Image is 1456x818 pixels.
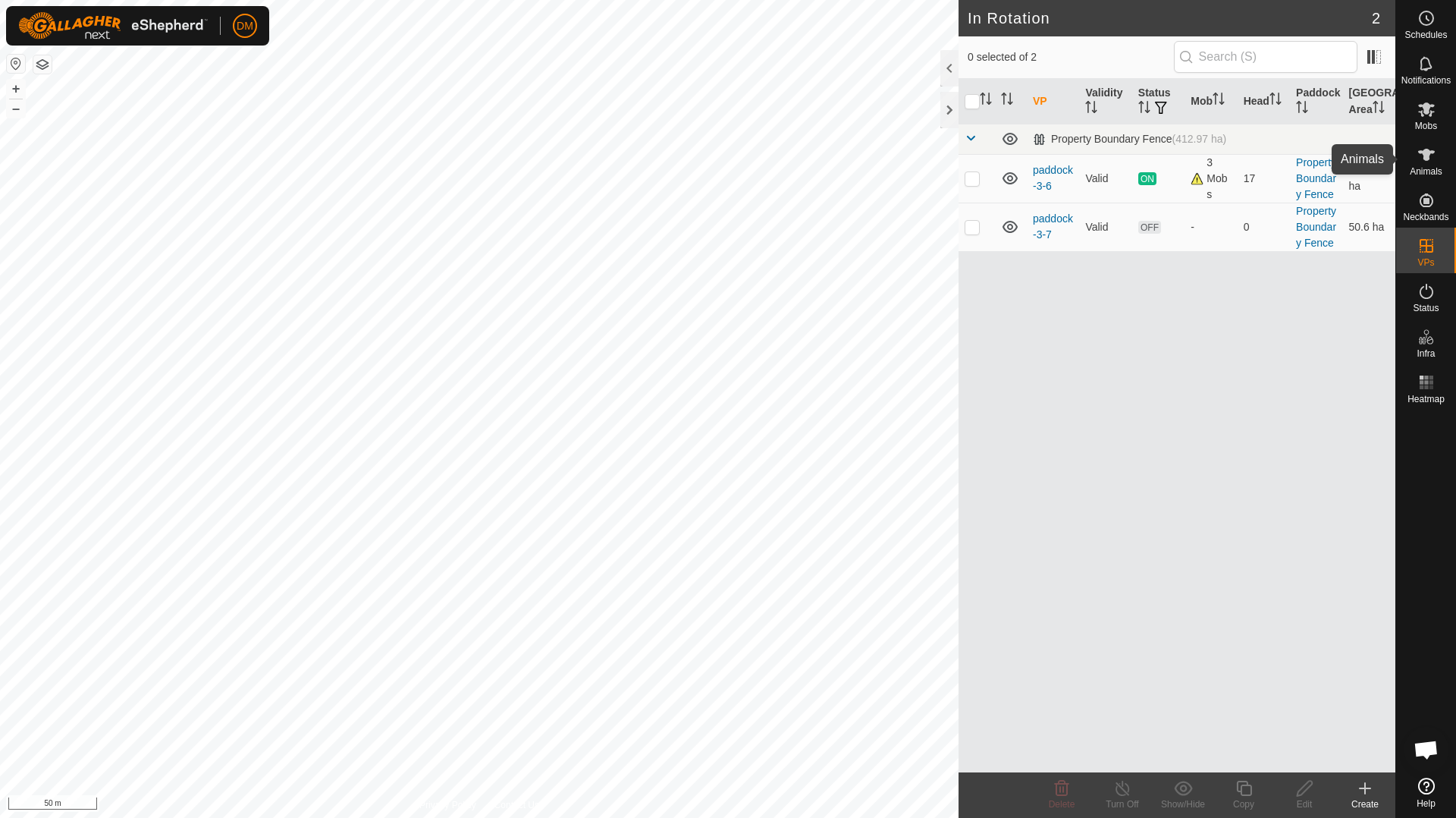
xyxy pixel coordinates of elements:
[1343,154,1395,203] td: 56.51 ha
[1373,103,1385,115] p-sorticon: Activate to sort
[494,798,539,812] a: Contact Us
[1274,798,1335,811] div: Edit
[1413,304,1439,313] span: Status
[1153,798,1213,811] div: Show/Hide
[18,12,208,39] img: Gallagher Logo
[1404,30,1447,39] span: Schedules
[1407,395,1445,404] span: Heatmap
[1396,772,1456,814] a: Help
[1049,799,1075,810] span: Delete
[1343,203,1395,251] td: 50.6 ha
[1033,212,1073,241] a: paddock-3-7
[968,9,1372,27] h2: In Rotation
[1417,258,1434,267] span: VPs
[1372,7,1380,30] span: 2
[1213,95,1225,107] p-sorticon: Activate to sort
[1290,79,1342,124] th: Paddock
[1079,203,1131,251] td: Valid
[1269,95,1282,107] p-sorticon: Activate to sort
[1138,221,1161,234] span: OFF
[1185,79,1237,124] th: Mob
[1213,798,1274,811] div: Copy
[1079,154,1131,203] td: Valid
[1092,798,1153,811] div: Turn Off
[1191,155,1231,203] div: 3 Mobs
[7,55,25,73] button: Reset Map
[1085,103,1097,115] p-sorticon: Activate to sort
[1079,79,1131,124] th: Validity
[33,55,52,74] button: Map Layers
[980,95,992,107] p-sorticon: Activate to sort
[1343,79,1395,124] th: [GEOGRAPHIC_DATA] Area
[968,49,1174,65] span: 0 selected of 2
[419,798,476,812] a: Privacy Policy
[1417,349,1435,358] span: Infra
[1296,205,1336,249] a: Property Boundary Fence
[1238,203,1290,251] td: 0
[1132,79,1185,124] th: Status
[1403,212,1448,222] span: Neckbands
[1296,156,1336,200] a: Property Boundary Fence
[1238,79,1290,124] th: Head
[1404,727,1449,772] div: Open chat
[1238,154,1290,203] td: 17
[1174,41,1357,73] input: Search (S)
[7,99,25,118] button: –
[1138,103,1150,115] p-sorticon: Activate to sort
[1027,79,1079,124] th: VP
[237,18,253,34] span: DM
[1417,799,1436,808] span: Help
[1335,798,1395,811] div: Create
[1296,103,1308,115] p-sorticon: Activate to sort
[1033,133,1226,146] div: Property Boundary Fence
[1191,219,1231,235] div: -
[1138,172,1156,185] span: ON
[1401,76,1451,85] span: Notifications
[1001,95,1013,107] p-sorticon: Activate to sort
[1033,164,1073,192] a: paddock-3-6
[1410,167,1442,176] span: Animals
[1172,133,1227,145] span: (412.97 ha)
[7,80,25,98] button: +
[1415,121,1437,131] span: Mobs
